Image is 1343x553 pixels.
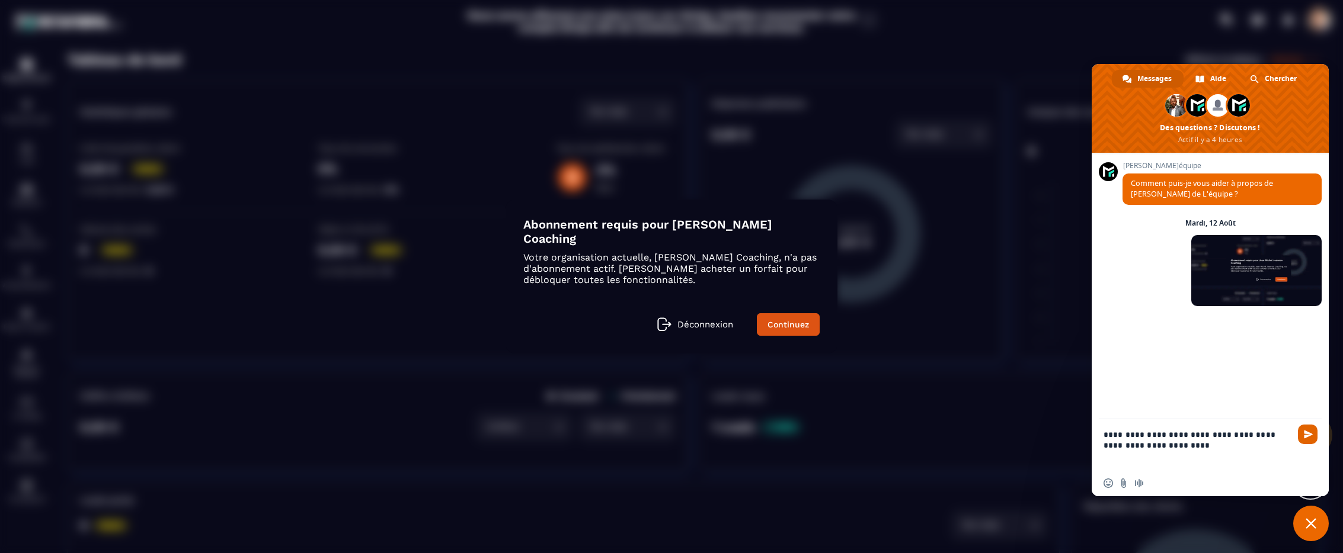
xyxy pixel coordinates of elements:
div: Mardi, 12 Août [1185,220,1236,227]
a: Messages [1112,70,1184,88]
a: Chercher [1239,70,1309,88]
span: Aide [1210,70,1226,88]
span: Messages [1137,70,1172,88]
a: Déconnexion [657,317,733,332]
p: Déconnexion [677,319,733,330]
a: Aide [1185,70,1238,88]
h4: Abonnement requis pour [PERSON_NAME] Coaching [523,217,820,246]
span: Chercher [1265,70,1297,88]
span: Comment puis-je vous aider à propos de [PERSON_NAME] de L'équipe ? [1131,178,1273,199]
textarea: Entrez votre message... [1104,419,1293,470]
span: Message audio [1134,478,1144,488]
span: Envoyer [1298,425,1318,444]
a: Continuez [757,313,820,336]
span: [PERSON_NAME]équipe [1123,162,1322,170]
span: Envoyer un fichier [1119,478,1128,488]
a: Fermer le chat [1293,506,1329,541]
p: Votre organisation actuelle, [PERSON_NAME] Coaching, n'a pas d'abonnement actif. [PERSON_NAME] ac... [523,252,820,285]
span: Insérer un emoji [1104,478,1113,488]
